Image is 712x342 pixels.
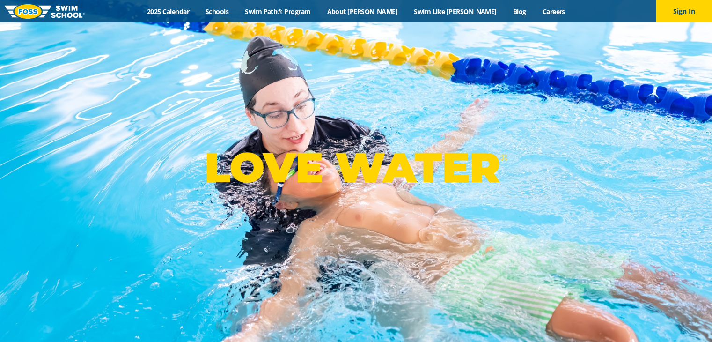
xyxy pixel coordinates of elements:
[500,152,507,164] sup: ®
[198,7,237,16] a: Schools
[505,7,534,16] a: Blog
[5,4,85,19] img: FOSS Swim School Logo
[534,7,573,16] a: Careers
[237,7,319,16] a: Swim Path® Program
[406,7,505,16] a: Swim Like [PERSON_NAME]
[205,142,507,193] p: LOVE WATER
[319,7,406,16] a: About [PERSON_NAME]
[139,7,198,16] a: 2025 Calendar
